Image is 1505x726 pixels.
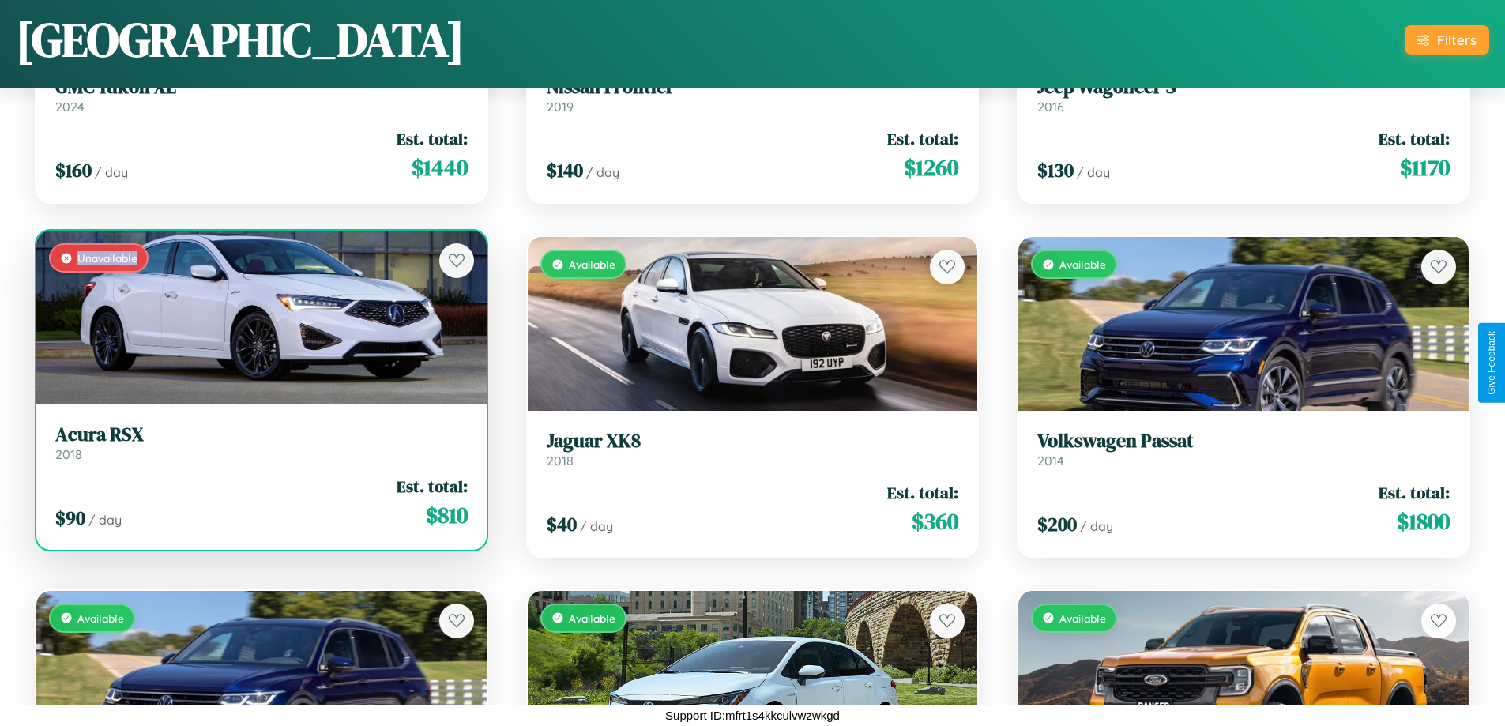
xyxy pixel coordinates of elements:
span: 2014 [1037,453,1064,468]
button: Filters [1405,25,1489,55]
p: Support ID: mfrt1s4kkculvwzwkgd [665,705,840,726]
span: $ 200 [1037,511,1077,537]
span: / day [580,518,613,534]
span: Est. total: [397,475,468,498]
h3: Nissan Frontier [547,76,959,99]
span: Est. total: [887,481,958,504]
h3: GMC Yukon XL [55,76,468,99]
span: / day [95,164,128,180]
a: Jaguar XK82018 [547,430,959,468]
a: Volkswagen Passat2014 [1037,430,1450,468]
div: Give Feedback [1486,331,1497,395]
span: Available [1059,611,1106,625]
span: 2019 [547,99,574,115]
h3: Volkswagen Passat [1037,430,1450,453]
span: $ 1440 [412,152,468,183]
a: Acura RSX2018 [55,423,468,462]
span: $ 1800 [1397,506,1450,537]
span: $ 160 [55,157,92,183]
span: Est. total: [1379,481,1450,504]
span: Est. total: [887,127,958,150]
span: 2018 [547,453,574,468]
span: $ 40 [547,511,577,537]
span: Est. total: [397,127,468,150]
span: $ 810 [426,499,468,531]
span: $ 90 [55,505,85,531]
a: GMC Yukon XL2024 [55,76,468,115]
div: Filters [1437,32,1477,48]
span: Available [1059,258,1106,271]
span: / day [1080,518,1113,534]
span: Available [569,258,615,271]
span: 2018 [55,446,82,462]
h3: Jaguar XK8 [547,430,959,453]
span: 2024 [55,99,85,115]
h1: [GEOGRAPHIC_DATA] [16,7,465,72]
span: $ 130 [1037,157,1074,183]
span: $ 1260 [904,152,958,183]
span: $ 360 [912,506,958,537]
span: Available [77,611,124,625]
span: Available [569,611,615,625]
span: $ 140 [547,157,583,183]
span: / day [88,512,122,528]
a: Jeep Wagoneer S2016 [1037,76,1450,115]
span: / day [586,164,619,180]
a: Nissan Frontier2019 [547,76,959,115]
h3: Jeep Wagoneer S [1037,76,1450,99]
h3: Acura RSX [55,423,468,446]
span: / day [1077,164,1110,180]
span: Unavailable [77,251,137,265]
span: 2016 [1037,99,1064,115]
span: Est. total: [1379,127,1450,150]
span: $ 1170 [1400,152,1450,183]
